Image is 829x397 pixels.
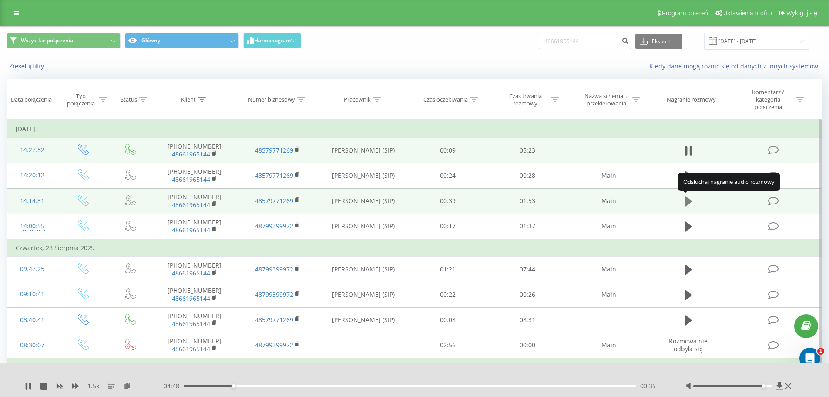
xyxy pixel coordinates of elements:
a: 48661965144 [172,226,210,234]
iframe: Intercom live chat [799,348,820,369]
button: Harmonogram [243,33,301,48]
div: 14:20:12 [16,167,49,184]
div: Odsłuchaj nagranie audio rozmowy [678,173,780,190]
a: 48799399972 [255,222,293,230]
div: 14:14:31 [16,193,49,210]
div: Nagranie rozmowy [667,96,716,103]
a: 48661965144 [172,269,210,277]
td: Main [567,333,650,358]
span: 00:35 [640,382,656,390]
a: 48579771269 [255,316,293,324]
a: 48579771269 [255,197,293,205]
a: 48579771269 [255,171,293,180]
a: 48661965144 [172,200,210,209]
td: [DATE] [7,120,822,138]
span: Program poleceń [662,10,708,17]
td: 00:24 [408,163,488,188]
td: Czwartek, 28 Sierpnia 2025 [7,239,822,257]
span: Rozmowa nie odbyła się [669,337,708,353]
div: Nazwa schematu przekierowania [583,92,630,107]
td: [PERSON_NAME] (SIP) [319,282,408,307]
a: 48661965144 [172,150,210,158]
td: 01:21 [408,257,488,282]
button: Wszystkie połączenia [7,33,121,48]
td: 00:00 [488,333,567,358]
td: Main [567,282,650,307]
div: 09:10:41 [16,286,49,303]
a: 48661965144 [172,175,210,183]
div: Czas oczekiwania [423,96,468,103]
td: [PHONE_NUMBER] [153,282,236,307]
a: 48799399972 [255,265,293,273]
div: Numer biznesowy [248,96,295,103]
td: [PERSON_NAME] (SIP) [319,257,408,282]
span: 1.5 x [87,382,99,390]
div: 14:27:52 [16,142,49,159]
div: Czas trwania rozmowy [502,92,549,107]
td: Main [567,214,650,239]
a: 48661965144 [172,345,210,353]
td: [PHONE_NUMBER] [153,188,236,214]
div: Status [121,96,137,103]
td: [PHONE_NUMBER] [153,163,236,188]
td: [PHONE_NUMBER] [153,257,236,282]
a: 48661965144 [172,294,210,302]
td: Main [567,257,650,282]
div: Data połączenia [11,96,52,103]
a: 48579771269 [255,146,293,154]
td: Środa, 27 Sierpnia 2025 [7,358,822,376]
td: [PHONE_NUMBER] [153,333,236,358]
td: [PHONE_NUMBER] [153,138,236,163]
a: 48661965144 [172,319,210,328]
td: 00:08 [408,307,488,333]
td: 08:31 [488,307,567,333]
div: Accessibility label [232,384,235,388]
td: 02:56 [408,333,488,358]
div: Accessibility label [762,384,765,388]
div: Komentarz / kategoria połączenia [743,88,794,111]
div: Typ połączenia [65,92,96,107]
button: Zresetuj filtry [7,62,48,70]
td: [PERSON_NAME] (SIP) [319,307,408,333]
a: Kiedy dane mogą różnić się od danych z innych systemów [649,62,822,70]
td: 01:37 [488,214,567,239]
td: [PERSON_NAME] (SIP) [319,214,408,239]
a: 48799399972 [255,290,293,299]
div: Pracownik [344,96,371,103]
td: 00:09 [408,138,488,163]
td: 00:22 [408,282,488,307]
span: 1 [817,348,824,355]
td: [PHONE_NUMBER] [153,214,236,239]
button: Główny [125,33,239,48]
td: 00:26 [488,282,567,307]
td: 00:17 [408,214,488,239]
div: 08:40:41 [16,312,49,329]
button: Eksport [635,34,682,49]
td: 01:53 [488,188,567,214]
td: [PHONE_NUMBER] [153,307,236,333]
td: 07:44 [488,257,567,282]
td: [PERSON_NAME] (SIP) [319,138,408,163]
span: Wyloguj się [786,10,817,17]
a: 48799399972 [255,341,293,349]
td: 00:28 [488,163,567,188]
span: Wszystkie połączenia [21,37,73,44]
td: [PERSON_NAME] (SIP) [319,163,408,188]
span: Harmonogram [254,37,291,44]
td: Main [567,188,650,214]
td: 00:39 [408,188,488,214]
td: 05:23 [488,138,567,163]
td: [PERSON_NAME] (SIP) [319,188,408,214]
div: 09:47:25 [16,261,49,278]
td: Main [567,163,650,188]
span: Ustawienia profilu [723,10,772,17]
div: 08:30:07 [16,337,49,354]
input: Wyszukiwanie według numeru [539,34,631,49]
span: - 04:48 [161,382,184,390]
div: Klient [181,96,196,103]
div: 14:00:55 [16,218,49,235]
